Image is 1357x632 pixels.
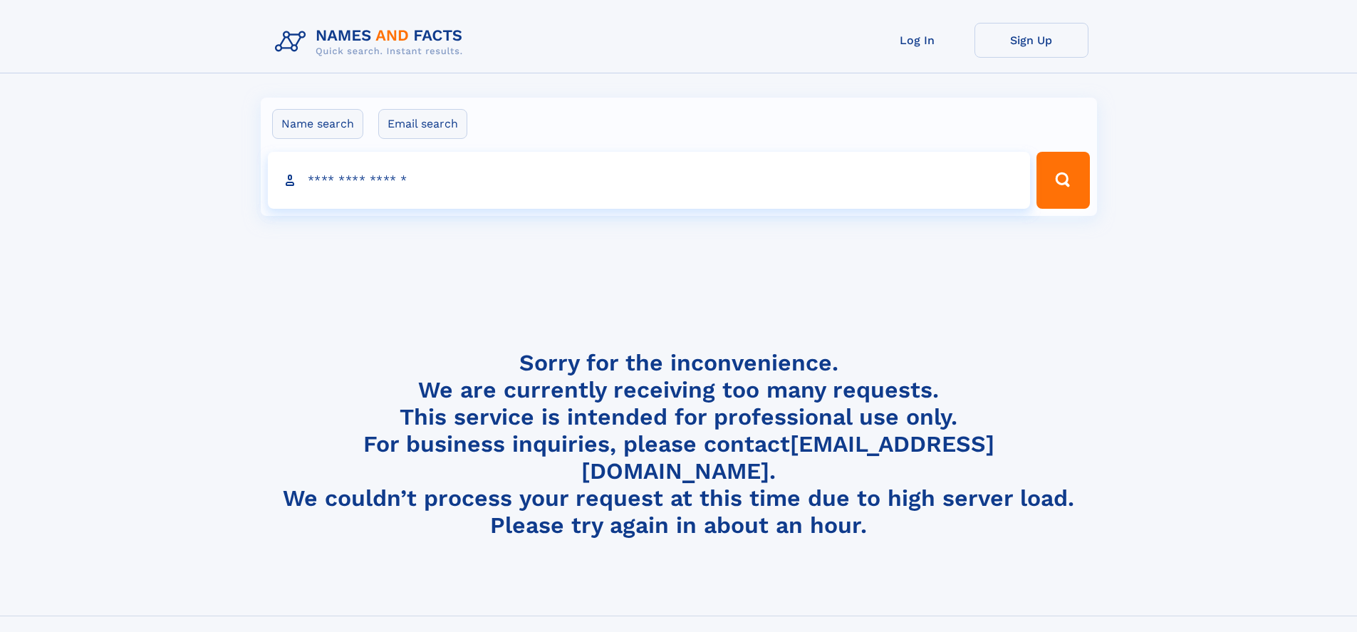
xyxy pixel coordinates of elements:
[268,152,1031,209] input: search input
[272,109,363,139] label: Name search
[269,349,1088,539] h4: Sorry for the inconvenience. We are currently receiving too many requests. This service is intend...
[861,23,974,58] a: Log In
[378,109,467,139] label: Email search
[581,430,994,485] a: [EMAIL_ADDRESS][DOMAIN_NAME]
[269,23,474,61] img: Logo Names and Facts
[1036,152,1089,209] button: Search Button
[974,23,1088,58] a: Sign Up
